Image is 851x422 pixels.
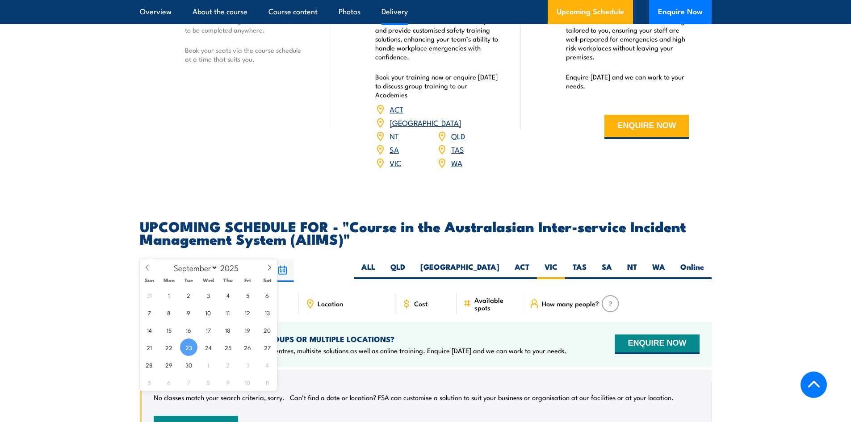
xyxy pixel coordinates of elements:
span: September 30, 2025 [180,356,197,373]
span: September 4, 2025 [219,286,237,304]
span: October 5, 2025 [141,373,158,391]
span: September 15, 2025 [160,321,178,338]
a: ACT [390,104,403,114]
span: Cost [414,300,428,307]
a: TAS [451,144,464,155]
span: September 3, 2025 [200,286,217,304]
span: September 24, 2025 [200,338,217,356]
p: Book your seats via the course schedule at a time that suits you. [185,46,308,63]
span: Fri [238,277,257,283]
span: October 11, 2025 [259,373,276,391]
label: ALL [354,262,383,279]
label: TAS [565,262,594,279]
p: We offer onsite training, training at our centres, multisite solutions as well as online training... [154,346,566,355]
span: September 11, 2025 [219,304,237,321]
label: VIC [537,262,565,279]
p: We offer convenient nationwide training tailored to you, ensuring your staff are well-prepared fo... [566,17,689,61]
span: September 20, 2025 [259,321,276,338]
span: September 25, 2025 [219,338,237,356]
label: SA [594,262,620,279]
span: September 2, 2025 [180,286,197,304]
button: ENQUIRE NOW [615,334,699,354]
label: NT [620,262,645,279]
span: September 8, 2025 [160,304,178,321]
button: ENQUIRE NOW [604,115,689,139]
h2: UPCOMING SCHEDULE FOR - "Course in the Australasian Inter-service Incident Management System (AII... [140,220,712,245]
span: Sun [140,277,159,283]
span: September 29, 2025 [160,356,178,373]
span: Tue [179,277,198,283]
p: Can’t find a date or location? FSA can customise a solution to suit your business or organisation... [290,393,674,402]
span: September 18, 2025 [219,321,237,338]
label: WA [645,262,673,279]
span: Mon [159,277,179,283]
span: Location [318,300,343,307]
span: September 27, 2025 [259,338,276,356]
span: Wed [198,277,218,283]
span: September 14, 2025 [141,321,158,338]
span: September 7, 2025 [141,304,158,321]
span: Available spots [474,296,517,311]
span: October 3, 2025 [239,356,256,373]
a: QLD [451,130,465,141]
p: Our Academies are located nationally and provide customised safety training solutions, enhancing ... [375,17,499,61]
a: SA [390,144,399,155]
p: Book your training now or enquire [DATE] to discuss group training to our Academies [375,72,499,99]
a: NT [390,130,399,141]
span: October 4, 2025 [259,356,276,373]
span: September 21, 2025 [141,338,158,356]
span: Thu [218,277,238,283]
a: [GEOGRAPHIC_DATA] [390,117,461,128]
span: September 12, 2025 [239,304,256,321]
span: September 1, 2025 [160,286,178,304]
span: October 10, 2025 [239,373,256,391]
span: October 1, 2025 [200,356,217,373]
label: QLD [383,262,413,279]
span: September 10, 2025 [200,304,217,321]
span: September 13, 2025 [259,304,276,321]
span: September 5, 2025 [239,286,256,304]
label: ACT [507,262,537,279]
span: September 28, 2025 [141,356,158,373]
select: Month [169,262,218,273]
label: [GEOGRAPHIC_DATA] [413,262,507,279]
span: Sat [257,277,277,283]
span: October 2, 2025 [219,356,237,373]
span: September 26, 2025 [239,338,256,356]
span: September 9, 2025 [180,304,197,321]
a: VIC [390,157,401,168]
span: October 8, 2025 [200,373,217,391]
p: No classes match your search criteria, sorry. [154,393,285,402]
a: WA [451,157,462,168]
span: October 7, 2025 [180,373,197,391]
span: September 6, 2025 [259,286,276,304]
span: September 22, 2025 [160,338,178,356]
span: September 19, 2025 [239,321,256,338]
p: Our online training is available for course to be completed anywhere. [185,17,308,34]
span: September 17, 2025 [200,321,217,338]
span: October 9, 2025 [219,373,237,391]
span: How many people? [542,300,599,307]
p: Enquire [DATE] and we can work to your needs. [566,72,689,90]
label: Online [673,262,712,279]
span: September 16, 2025 [180,321,197,338]
span: August 31, 2025 [141,286,158,304]
span: October 6, 2025 [160,373,178,391]
span: September 23, 2025 [180,338,197,356]
h4: NEED TRAINING FOR LARGER GROUPS OR MULTIPLE LOCATIONS? [154,334,566,344]
input: Year [218,262,247,273]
